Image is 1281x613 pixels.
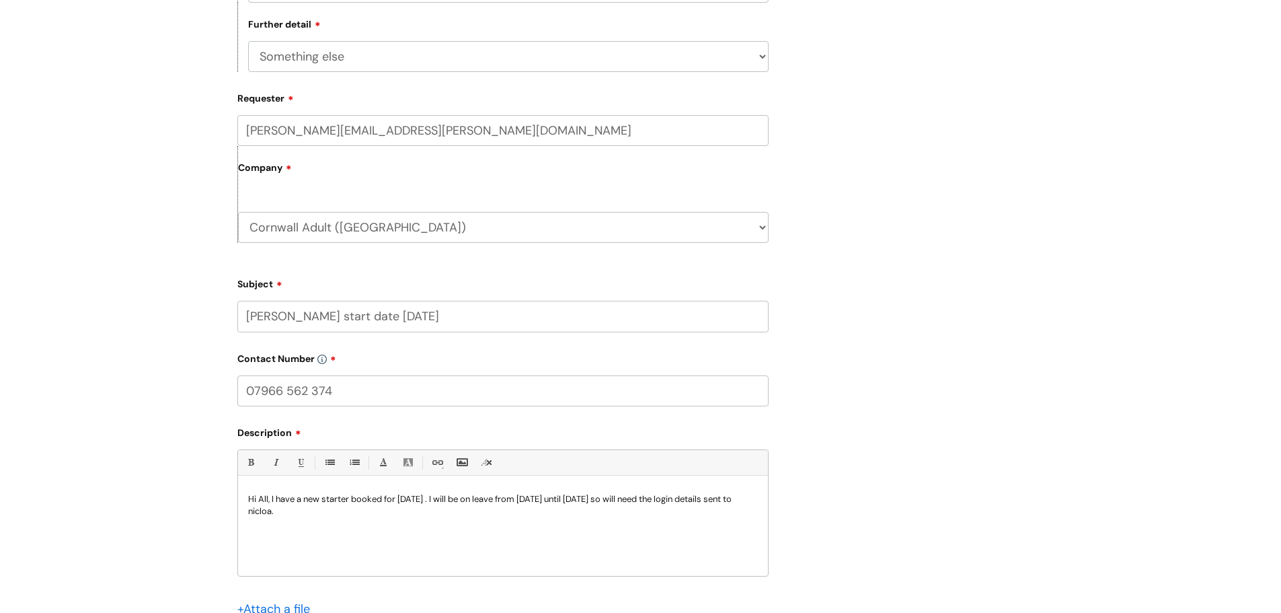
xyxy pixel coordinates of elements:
[321,454,338,471] a: • Unordered List (Ctrl-Shift-7)
[248,493,758,517] p: Hi All, I have a new starter booked for [DATE] . I will be on leave from [DATE] until [DATE] so w...
[346,454,362,471] a: 1. Ordered List (Ctrl-Shift-8)
[237,274,769,290] label: Subject
[237,423,769,439] label: Description
[317,355,327,364] img: info-icon.svg
[375,454,391,471] a: Font Color
[248,17,321,30] label: Further detail
[399,454,416,471] a: Back Color
[242,454,259,471] a: Bold (Ctrl-B)
[292,454,309,471] a: Underline(Ctrl-U)
[267,454,284,471] a: Italic (Ctrl-I)
[237,115,769,146] input: Email
[478,454,495,471] a: Remove formatting (Ctrl-\)
[453,454,470,471] a: Insert Image...
[237,88,769,104] label: Requester
[238,157,769,188] label: Company
[237,349,769,365] label: Contact Number
[428,454,445,471] a: Link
